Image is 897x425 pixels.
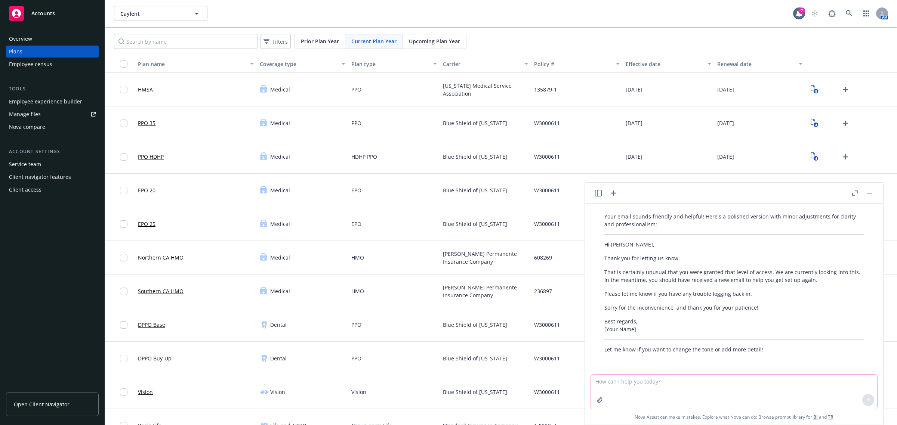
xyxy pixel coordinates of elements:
[9,58,52,70] div: Employee census
[6,3,99,24] a: Accounts
[120,254,127,261] input: Toggle Row Selected
[138,321,165,329] a: DPPO Base
[839,84,851,96] a: Upload Plan Documents
[31,10,55,16] span: Accounts
[120,86,127,93] input: Toggle Row Selected
[120,10,185,18] span: Caylent
[798,7,805,14] div: 7
[443,321,507,329] span: Blue Shield of [US_STATE]
[443,250,528,266] span: [PERSON_NAME] Permanente Insurance Company
[626,153,642,161] span: [DATE]
[301,37,339,45] span: Prior Plan Year
[257,55,348,73] button: Coverage type
[261,34,291,49] button: Filters
[443,119,507,127] span: Blue Shield of [US_STATE]
[120,153,127,161] input: Toggle Row Selected
[6,148,99,155] div: Account settings
[351,37,397,45] span: Current Plan Year
[138,388,153,396] a: Vision
[813,414,818,420] a: BI
[138,119,155,127] a: PPO 35
[534,354,560,362] span: W3000611
[114,6,207,21] button: Caylent
[6,171,99,183] a: Client navigator features
[138,287,184,295] a: Southern CA HMO
[270,86,290,93] span: Medical
[6,58,99,70] a: Employee census
[120,288,127,295] input: Toggle Row Selected
[409,37,460,45] span: Upcoming Plan Year
[534,287,552,295] span: 236897
[351,119,361,127] span: PPO
[9,33,32,45] div: Overview
[626,119,642,127] span: [DATE]
[824,6,839,21] a: Report a Bug
[534,321,560,329] span: W3000611
[815,156,817,161] text: 4
[815,122,817,127] text: 4
[9,108,41,120] div: Manage files
[839,117,851,129] a: Upload Plan Documents
[270,119,290,127] span: Medical
[270,153,290,161] span: Medical
[588,409,880,425] span: Nova Assist can make mistakes. Explore what Nova can do: Browse prompt library for and
[534,254,552,261] span: 608269
[114,34,258,49] input: Search by name
[351,60,429,68] div: Plan type
[120,321,127,329] input: Toggle Row Selected
[808,84,820,96] a: View Plan Documents
[534,388,560,396] span: W3000611
[138,220,155,228] a: EPO 25
[270,287,290,295] span: Medical
[270,220,290,228] span: Medical
[120,388,127,396] input: Toggle Row Selected
[626,86,642,93] span: [DATE]
[604,212,864,228] p: Your email sounds friendly and helpful! Here's a polished version with minor adjustments for clar...
[138,60,246,68] div: Plan name
[260,60,337,68] div: Coverage type
[443,153,507,161] span: Blue Shield of [US_STATE]
[534,119,560,127] span: W3000611
[138,186,155,194] a: EPO 20
[626,60,703,68] div: Effective date
[604,345,864,353] p: Let me know if you want to change the tone or add more detail!
[120,60,127,68] input: Select all
[270,354,287,362] span: Dental
[351,388,366,396] span: Vision
[120,187,127,194] input: Toggle Row Selected
[351,354,361,362] span: PPO
[6,184,99,196] a: Client access
[443,283,528,299] span: [PERSON_NAME] Permanente Insurance Company
[138,354,172,362] a: DPPO Buy-Up
[443,60,520,68] div: Carrier
[604,317,864,333] p: Best regards, [Your Name]
[120,220,127,228] input: Toggle Row Selected
[351,86,361,93] span: PPO
[623,55,714,73] button: Effective date
[531,55,623,73] button: Policy #
[534,153,560,161] span: W3000611
[351,287,364,295] span: HMO
[120,120,127,127] input: Toggle Row Selected
[6,121,99,133] a: Nova compare
[9,184,41,196] div: Client access
[717,60,795,68] div: Renewal date
[839,151,851,163] a: Upload Plan Documents
[348,55,440,73] button: Plan type
[9,96,82,108] div: Employee experience builder
[604,254,864,262] p: Thank you for letting us know.
[604,290,864,298] p: Please let me know if you have any trouble logging back in.
[440,55,531,73] button: Carrier
[9,121,45,133] div: Nova compare
[443,388,507,396] span: Blue Shield of [US_STATE]
[120,355,127,362] input: Toggle Row Selected
[714,55,806,73] button: Renewal date
[351,321,361,329] span: PPO
[14,400,70,408] span: Open Client Navigator
[443,220,507,228] span: Blue Shield of [US_STATE]
[6,33,99,45] a: Overview
[270,254,290,261] span: Medical
[6,85,99,93] div: Tools
[717,153,734,161] span: [DATE]
[842,6,857,21] a: Search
